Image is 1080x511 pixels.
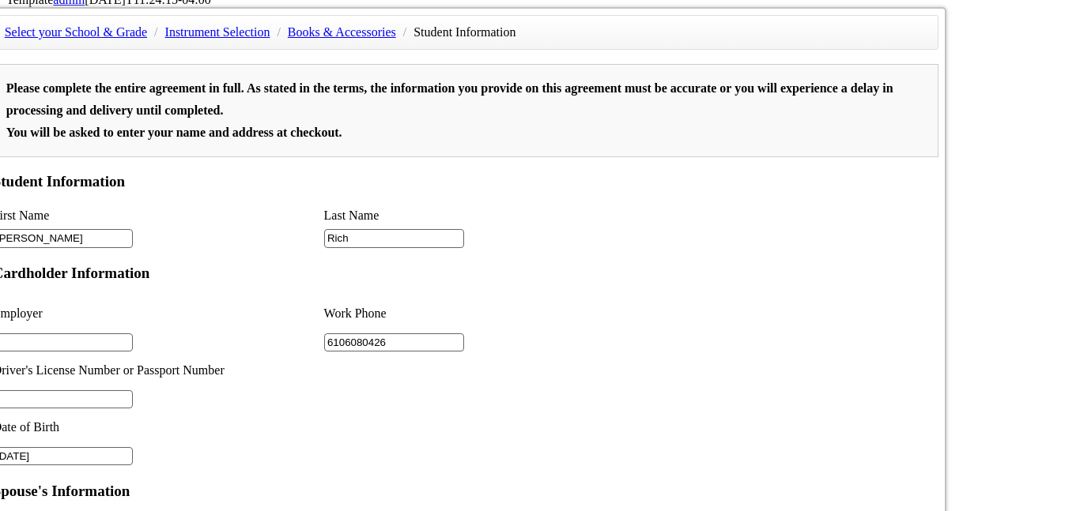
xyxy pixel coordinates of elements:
li: Student Information [413,21,515,43]
li: Work Phone [324,296,655,331]
li: Last Name [324,205,655,227]
select: Zoom [452,4,561,21]
span: / [399,25,410,39]
span: of 2 [174,4,198,21]
a: Instrument Selection [165,25,270,39]
a: Select your School & Grade [5,25,147,39]
span: / [150,25,161,39]
a: Books & Accessories [288,25,396,39]
input: Page [131,3,174,21]
span: / [273,25,284,39]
